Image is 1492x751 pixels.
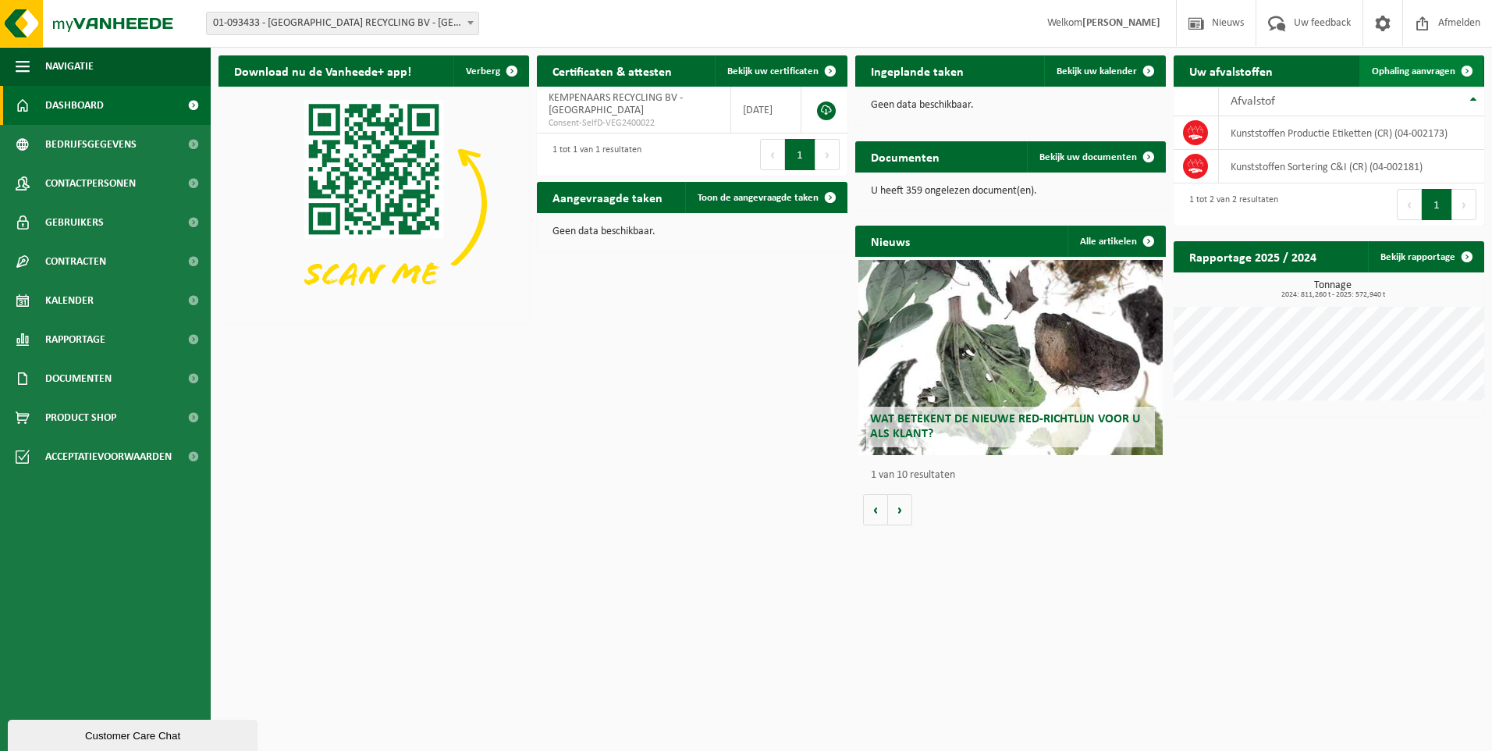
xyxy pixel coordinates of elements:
[45,47,94,86] span: Navigatie
[1452,189,1476,220] button: Next
[545,137,641,172] div: 1 tot 1 van 1 resultaten
[871,100,1150,111] p: Geen data beschikbaar.
[1181,291,1484,299] span: 2024: 811,260 t - 2025: 572,940 t
[855,55,979,86] h2: Ingeplande taken
[871,186,1150,197] p: U heeft 359 ongelezen document(en).
[1181,187,1278,222] div: 1 tot 2 van 2 resultaten
[1174,55,1288,86] h2: Uw afvalstoffen
[1057,66,1137,77] span: Bekijk uw kalender
[466,66,500,77] span: Verberg
[888,494,912,525] button: Volgende
[760,139,785,170] button: Previous
[1219,150,1484,183] td: Kunststoffen Sortering C&I (CR) (04-002181)
[45,437,172,476] span: Acceptatievoorwaarden
[871,470,1158,481] p: 1 van 10 resultaten
[863,494,888,525] button: Vorige
[218,87,529,320] img: Download de VHEPlus App
[45,164,136,203] span: Contactpersonen
[1044,55,1164,87] a: Bekijk uw kalender
[785,139,815,170] button: 1
[1181,280,1484,299] h3: Tonnage
[1422,189,1452,220] button: 1
[45,359,112,398] span: Documenten
[1359,55,1483,87] a: Ophaling aanvragen
[552,226,832,237] p: Geen data beschikbaar.
[218,55,427,86] h2: Download nu de Vanheede+ app!
[855,226,925,256] h2: Nieuws
[45,125,137,164] span: Bedrijfsgegevens
[685,182,846,213] a: Toon de aangevraagde taken
[858,260,1163,455] a: Wat betekent de nieuwe RED-richtlijn voor u als klant?
[715,55,846,87] a: Bekijk uw certificaten
[1082,17,1160,29] strong: [PERSON_NAME]
[45,320,105,359] span: Rapportage
[1368,241,1483,272] a: Bekijk rapportage
[1372,66,1455,77] span: Ophaling aanvragen
[45,281,94,320] span: Kalender
[731,87,801,133] td: [DATE]
[1027,141,1164,173] a: Bekijk uw documenten
[1219,116,1484,150] td: Kunststoffen Productie Etiketten (CR) (04-002173)
[1231,95,1275,108] span: Afvalstof
[207,12,478,34] span: 01-093433 - KEMPENAARS RECYCLING BV - ROOSENDAAL
[1067,226,1164,257] a: Alle artikelen
[549,117,719,130] span: Consent-SelfD-VEG2400022
[855,141,955,172] h2: Documenten
[698,193,819,203] span: Toon de aangevraagde taken
[1397,189,1422,220] button: Previous
[870,413,1140,440] span: Wat betekent de nieuwe RED-richtlijn voor u als klant?
[815,139,840,170] button: Next
[727,66,819,77] span: Bekijk uw certificaten
[45,86,104,125] span: Dashboard
[1039,152,1137,162] span: Bekijk uw documenten
[45,242,106,281] span: Contracten
[1174,241,1332,272] h2: Rapportage 2025 / 2024
[453,55,528,87] button: Verberg
[549,92,683,116] span: KEMPENAARS RECYCLING BV - [GEOGRAPHIC_DATA]
[45,398,116,437] span: Product Shop
[206,12,479,35] span: 01-093433 - KEMPENAARS RECYCLING BV - ROOSENDAAL
[45,203,104,242] span: Gebruikers
[537,55,687,86] h2: Certificaten & attesten
[8,717,261,751] iframe: chat widget
[537,182,678,212] h2: Aangevraagde taken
